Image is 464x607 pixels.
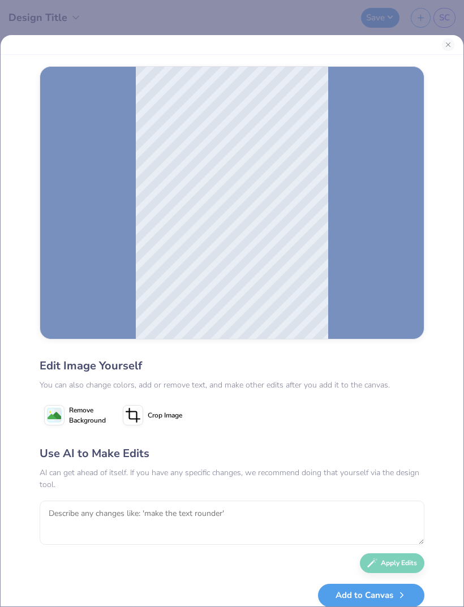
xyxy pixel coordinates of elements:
[69,405,106,425] span: Remove Background
[40,358,424,374] div: Edit Image Yourself
[40,467,424,490] div: AI can get ahead of itself. If you have any specific changes, we recommend doing that yourself vi...
[318,584,424,607] button: Add to Canvas
[118,401,189,429] button: Crop Image
[40,445,424,462] div: Use AI to Make Edits
[148,410,182,420] span: Crop Image
[40,379,424,391] div: You can also change colors, add or remove text, and make other edits after you add it to the canvas.
[442,38,454,51] button: Close
[40,401,110,429] button: Remove Background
